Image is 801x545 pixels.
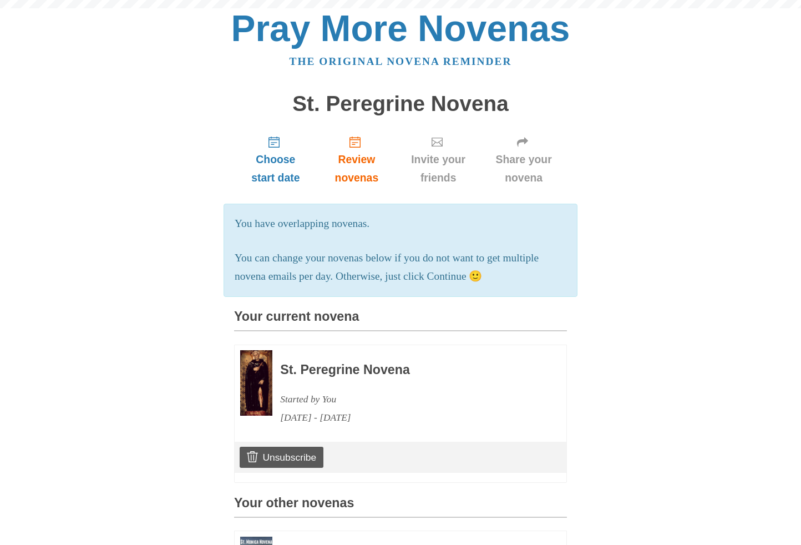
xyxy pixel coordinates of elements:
[491,150,556,187] span: Share your novena
[280,408,536,427] div: [DATE] - [DATE]
[245,150,306,187] span: Choose start date
[290,55,512,67] a: The original novena reminder
[235,249,566,286] p: You can change your novenas below if you do not want to get multiple novena emails per day. Other...
[234,92,567,116] h1: St. Peregrine Novena
[280,363,536,377] h3: St. Peregrine Novena
[234,310,567,331] h3: Your current novena
[235,215,566,233] p: You have overlapping novenas.
[396,127,480,193] a: Invite your friends
[317,127,396,193] a: Review novenas
[234,127,317,193] a: Choose start date
[234,496,567,518] h3: Your other novenas
[328,150,385,187] span: Review novenas
[280,390,536,408] div: Started by You
[231,8,570,49] a: Pray More Novenas
[480,127,567,193] a: Share your novena
[240,447,323,468] a: Unsubscribe
[240,350,272,416] img: Novena image
[407,150,469,187] span: Invite your friends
